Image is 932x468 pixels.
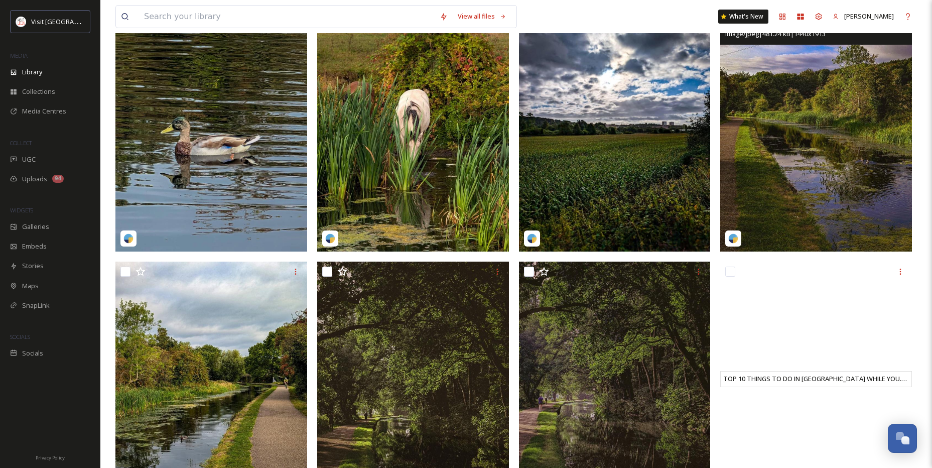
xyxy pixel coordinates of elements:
[52,175,64,183] div: 94
[22,222,49,231] span: Galleries
[10,206,33,214] span: WIDGETS
[22,348,43,358] span: Socials
[718,10,768,24] a: What's New
[325,233,335,244] img: snapsea-logo.png
[728,233,738,244] img: snapsea-logo.png
[453,7,511,26] a: View all files
[10,333,30,340] span: SOCIALS
[22,261,44,271] span: Stories
[888,424,917,453] button: Open Chat
[22,301,50,310] span: SnapLink
[36,454,65,461] span: Privacy Policy
[36,451,65,463] a: Privacy Policy
[22,281,39,291] span: Maps
[22,67,42,77] span: Library
[22,106,66,116] span: Media Centres
[527,233,537,244] img: snapsea-logo.png
[725,29,826,38] span: image/jpeg | 481.24 kB | 1440 x 1913
[123,233,134,244] img: snapsea-logo.png
[22,155,36,164] span: UGC
[22,242,47,251] span: Embeds
[22,87,55,96] span: Collections
[844,12,894,21] span: [PERSON_NAME]
[10,52,28,59] span: MEDIA
[139,6,435,28] input: Search your library
[16,17,26,27] img: download%20(3).png
[31,17,109,26] span: Visit [GEOGRAPHIC_DATA]
[723,374,916,383] span: TOP 10 THINGS TO DO IN [GEOGRAPHIC_DATA] WHILE YOU.docx
[22,174,47,184] span: Uploads
[10,139,32,147] span: COLLECT
[720,262,912,387] iframe: msdoc-iframe
[828,7,899,26] a: [PERSON_NAME]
